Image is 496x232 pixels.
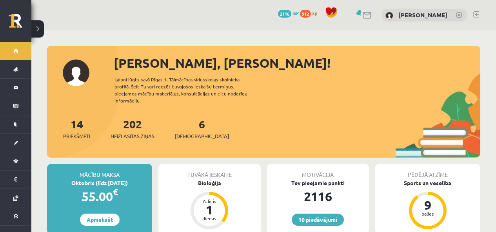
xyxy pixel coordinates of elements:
a: 14Priekšmeti [63,117,90,140]
a: 2116 mP [278,10,299,16]
a: Sports un veselība 9 balles [375,179,480,230]
div: Sports un veselība [375,179,480,187]
a: 202Neizlasītās ziņas [111,117,154,140]
span: Priekšmeti [63,132,90,140]
div: 55.00 [47,187,152,206]
a: 912 xp [300,10,321,16]
span: € [113,186,118,198]
div: balles [416,211,440,216]
div: Tuvākā ieskaite [158,164,260,179]
span: xp [312,10,317,16]
div: 2116 [267,187,369,206]
div: 1 [198,203,221,216]
span: Neizlasītās ziņas [111,132,154,140]
div: Mācību maksa [47,164,152,179]
span: 912 [300,10,311,18]
div: Atlicis [198,199,221,203]
span: [DEMOGRAPHIC_DATA] [175,132,229,140]
a: Apmaksāt [80,214,120,226]
span: mP [293,10,299,16]
div: Motivācija [267,164,369,179]
a: 6[DEMOGRAPHIC_DATA] [175,117,229,140]
div: Laipni lūgts savā Rīgas 1. Tālmācības vidusskolas skolnieka profilā. Šeit Tu vari redzēt tuvojošo... [114,76,261,104]
a: 10 piedāvājumi [292,214,344,226]
div: Tev pieejamie punkti [267,179,369,187]
div: dienas [198,216,221,221]
div: Pēdējā atzīme [375,164,480,179]
a: Bioloģija Atlicis 1 dienas [158,179,260,230]
div: Bioloģija [158,179,260,187]
span: 2116 [278,10,291,18]
div: Oktobris (līdz [DATE]) [47,179,152,187]
div: [PERSON_NAME], [PERSON_NAME]! [114,54,480,72]
img: Daniela Fedukoviča [385,12,393,20]
div: 9 [416,199,440,211]
a: [PERSON_NAME] [398,11,447,19]
a: Rīgas 1. Tālmācības vidusskola [9,14,31,33]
